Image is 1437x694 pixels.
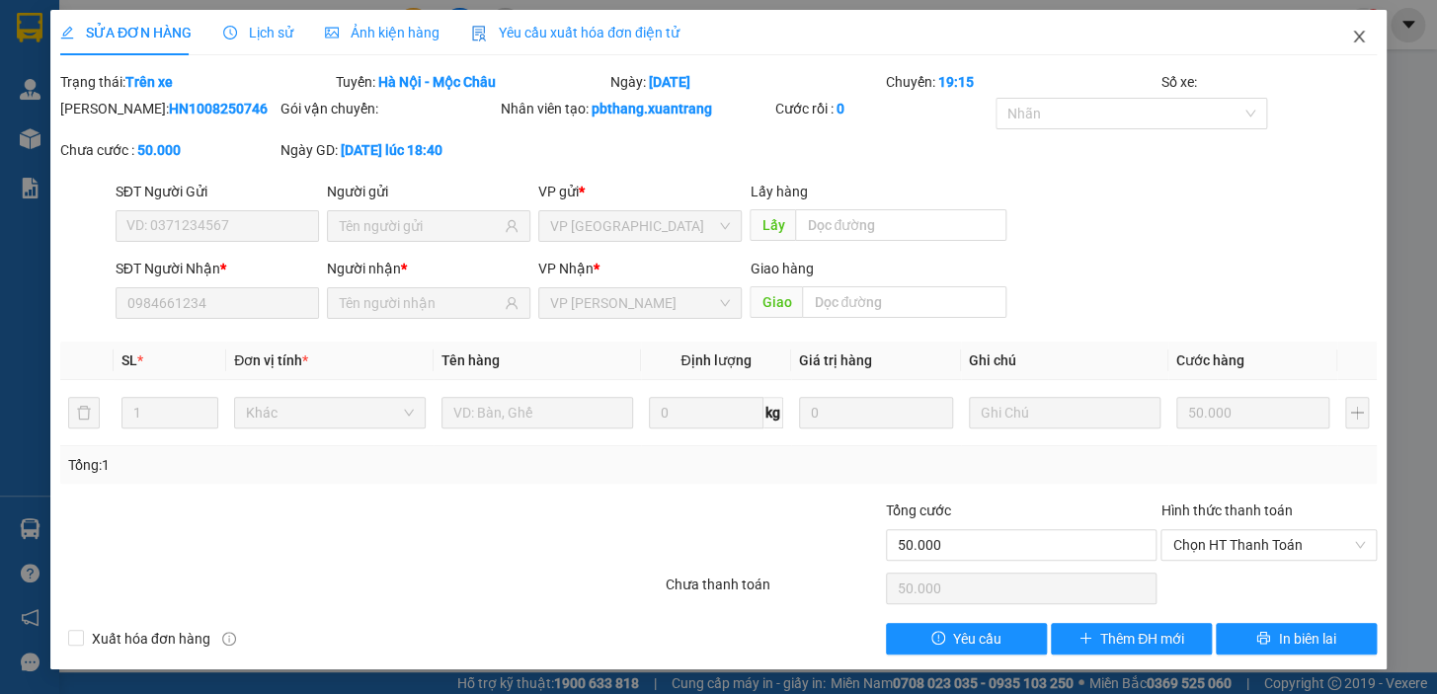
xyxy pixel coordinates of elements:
[1351,29,1367,44] span: close
[750,209,795,241] span: Lấy
[884,71,1159,93] div: Chuyến:
[339,292,501,314] input: Tên người nhận
[1256,631,1270,647] span: printer
[222,632,236,646] span: info-circle
[325,25,439,40] span: Ảnh kiện hàng
[750,261,813,276] span: Giao hàng
[280,98,497,119] div: Gói vận chuyển:
[505,219,519,233] span: user
[377,74,495,90] b: Hà Nội - Mộc Châu
[750,184,807,199] span: Lấy hàng
[441,397,633,428] input: VD: Bàn, Ghế
[327,181,530,202] div: Người gửi
[501,98,772,119] div: Nhân viên tạo:
[341,142,442,158] b: [DATE] lúc 18:40
[886,502,951,518] span: Tổng cước
[1331,10,1387,65] button: Close
[223,26,237,39] span: clock-circle
[550,211,730,241] span: VP HÀ NỘI
[58,71,334,93] div: Trạng thái:
[121,352,137,368] span: SL
[969,397,1160,428] input: Ghi Chú
[886,623,1047,655] button: exclamation-circleYêu cầu
[1345,397,1369,428] button: plus
[763,397,783,428] span: kg
[802,286,1006,318] input: Dọc đường
[339,215,501,237] input: Tên người gửi
[961,342,1168,380] th: Ghi chú
[1278,628,1335,650] span: In biên lai
[223,25,293,40] span: Lịch sử
[1078,631,1092,647] span: plus
[60,26,74,39] span: edit
[592,101,712,116] b: pbthang.xuantrang
[750,286,802,318] span: Giao
[649,74,690,90] b: [DATE]
[538,181,742,202] div: VP gửi
[1176,397,1330,428] input: 0
[931,631,945,647] span: exclamation-circle
[775,98,992,119] div: Cước rồi :
[1158,71,1379,93] div: Số xe:
[1172,530,1365,560] span: Chọn HT Thanh Toán
[550,288,730,318] span: VP MỘC CHÂU
[68,454,556,476] div: Tổng: 1
[938,74,974,90] b: 19:15
[505,296,519,310] span: user
[60,25,192,40] span: SỬA ĐƠN HÀNG
[333,71,608,93] div: Tuyến:
[116,258,319,279] div: SĐT Người Nhận
[680,352,751,368] span: Định lượng
[664,574,884,608] div: Chưa thanh toán
[799,352,872,368] span: Giá trị hàng
[441,352,500,368] span: Tên hàng
[538,261,594,276] span: VP Nhận
[1160,502,1292,518] label: Hình thức thanh toán
[68,397,100,428] button: delete
[280,139,497,161] div: Ngày GD:
[325,26,339,39] span: picture
[125,74,173,90] b: Trên xe
[608,71,884,93] div: Ngày:
[327,258,530,279] div: Người nhận
[169,101,268,116] b: HN1008250746
[234,352,308,368] span: Đơn vị tính
[1216,623,1377,655] button: printerIn biên lai
[84,628,218,650] span: Xuất hóa đơn hàng
[246,398,414,427] span: Khác
[795,209,1006,241] input: Dọc đường
[953,628,1001,650] span: Yêu cầu
[60,139,277,161] div: Chưa cước :
[1100,628,1184,650] span: Thêm ĐH mới
[60,98,277,119] div: [PERSON_NAME]:
[1051,623,1212,655] button: plusThêm ĐH mới
[471,26,487,41] img: icon
[116,181,319,202] div: SĐT Người Gửi
[471,25,679,40] span: Yêu cầu xuất hóa đơn điện tử
[1176,352,1244,368] span: Cước hàng
[837,101,844,116] b: 0
[137,142,181,158] b: 50.000
[799,397,953,428] input: 0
